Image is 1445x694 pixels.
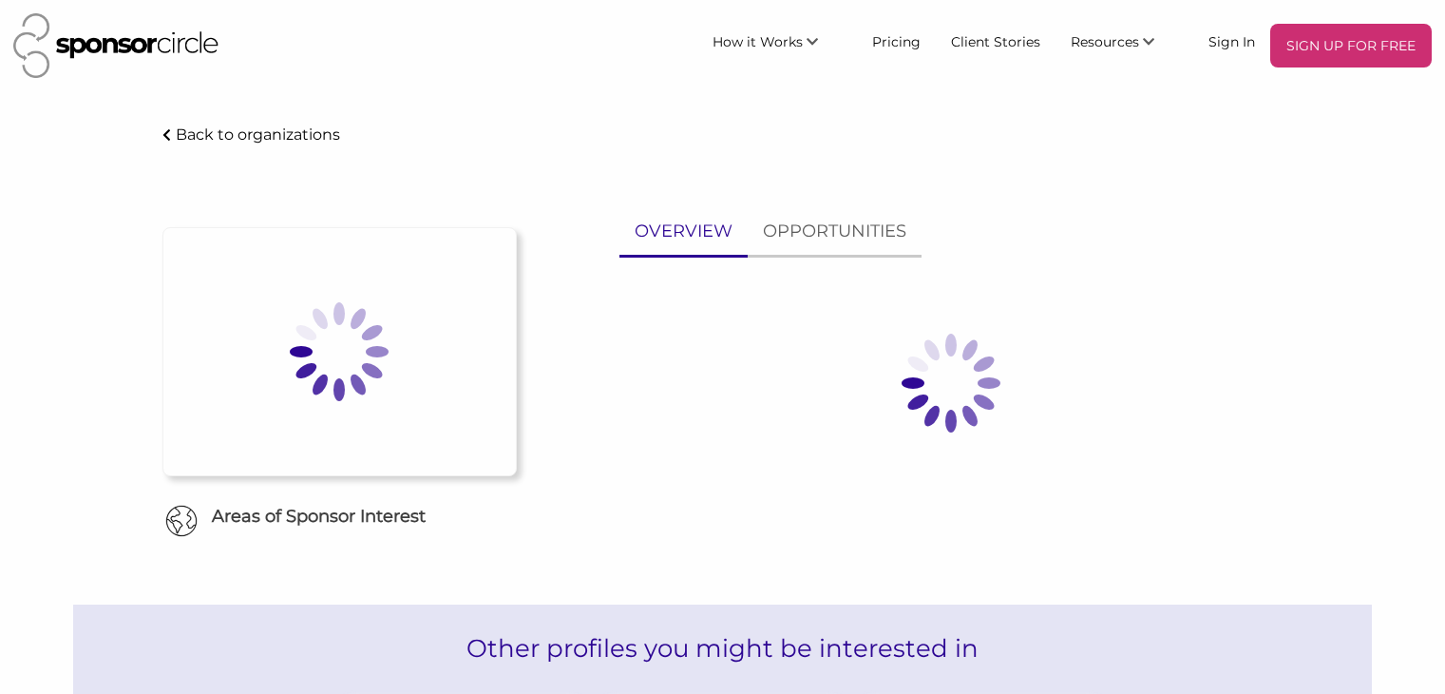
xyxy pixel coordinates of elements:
li: How it Works [697,24,857,67]
li: Resources [1055,24,1193,67]
a: Client Stories [936,24,1055,58]
span: Resources [1071,33,1139,50]
p: OPPORTUNITIES [763,218,906,245]
img: Loading spinner [856,288,1046,478]
img: Loading spinner [244,257,434,447]
p: OVERVIEW [635,218,732,245]
h6: Areas of Sponsor Interest [148,505,531,529]
p: SIGN UP FOR FREE [1278,31,1424,60]
a: Sign In [1193,24,1270,58]
img: Sponsor Circle Logo [13,13,219,78]
h2: Other profiles you might be interested in [73,605,1372,692]
span: How it Works [713,33,803,50]
img: Globe Icon [165,505,198,537]
a: Pricing [857,24,936,58]
p: Back to organizations [176,125,340,144]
